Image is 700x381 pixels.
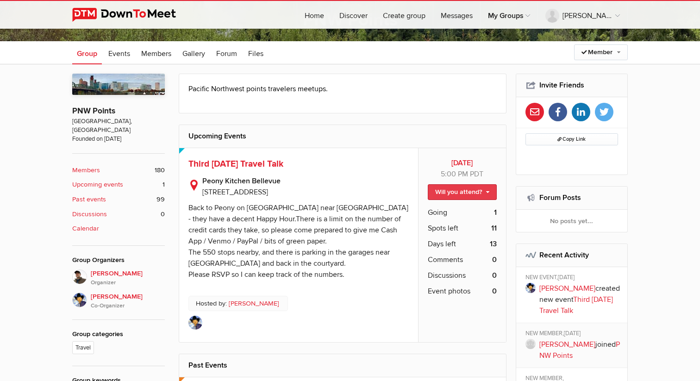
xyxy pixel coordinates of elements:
[91,279,165,287] i: Organizer
[72,329,165,339] div: Group categories
[108,49,130,58] span: Events
[525,133,619,145] button: Copy Link
[244,41,268,64] a: Files
[564,330,581,337] span: [DATE]
[72,41,102,64] a: Group
[72,224,165,234] a: Calendar
[441,169,468,179] span: 5:00 PM
[91,302,165,310] i: Co-Organizer
[428,223,458,234] span: Spots left
[539,283,621,316] p: created new event
[428,238,456,250] span: Days left
[539,193,581,202] a: Forum Posts
[525,74,619,96] h2: Invite Friends
[188,158,283,169] a: Third [DATE] Travel Talk
[525,330,621,339] div: NEW MEMBER,
[162,180,165,190] span: 1
[202,175,409,187] b: Peony Kitchen Bellevue
[557,136,586,142] span: Copy Link
[155,165,165,175] span: 180
[161,209,165,219] span: 0
[492,254,497,265] b: 0
[72,180,165,190] a: Upcoming events 1
[104,41,135,64] a: Events
[72,224,99,234] b: Calendar
[72,8,190,22] img: DownToMeet
[490,238,497,250] b: 13
[428,207,447,218] span: Going
[202,187,268,197] span: [STREET_ADDRESS]
[538,1,627,29] a: [PERSON_NAME]
[91,269,165,287] span: [PERSON_NAME]
[91,292,165,310] span: [PERSON_NAME]
[72,194,165,205] a: Past events 99
[72,135,165,144] span: Founded on [DATE]
[72,117,165,135] span: [GEOGRAPHIC_DATA], [GEOGRAPHIC_DATA]
[491,223,497,234] b: 11
[297,1,331,29] a: Home
[212,41,242,64] a: Forum
[72,293,87,307] img: Dave Nuttall
[188,354,497,376] h2: Past Events
[178,41,210,64] a: Gallery
[470,169,483,179] span: America/Los_Angeles
[72,269,165,287] a: [PERSON_NAME]Organizer
[72,165,165,175] a: Members 180
[188,296,288,312] p: Hosted by:
[428,286,470,297] span: Event photos
[539,339,621,361] p: joined
[574,44,628,60] a: Member
[494,207,497,218] b: 1
[332,1,375,29] a: Discover
[539,295,613,315] a: Third [DATE] Travel Talk
[428,270,466,281] span: Discussions
[525,274,621,283] div: NEW EVENT,
[539,340,620,360] a: PNW Points
[72,74,165,95] img: PNW Points
[216,49,237,58] span: Forum
[188,203,408,290] div: Back to Peony on [GEOGRAPHIC_DATA] near [GEOGRAPHIC_DATA] - they have a decent Happy Hour.There i...
[77,49,97,58] span: Group
[428,254,463,265] span: Comments
[428,157,497,169] b: [DATE]
[492,286,497,297] b: 0
[516,210,628,232] div: No posts yet...
[188,125,497,147] h2: Upcoming Events
[72,269,87,284] img: Stefan Krasowski
[539,340,595,349] a: [PERSON_NAME]
[156,194,165,205] span: 99
[72,165,100,175] b: Members
[182,49,205,58] span: Gallery
[539,284,595,293] a: [PERSON_NAME]
[428,184,497,200] a: Will you attend?
[72,180,123,190] b: Upcoming events
[481,1,537,29] a: My Groups
[558,274,575,281] span: [DATE]
[72,209,165,219] a: Discussions 0
[433,1,480,29] a: Messages
[492,270,497,281] b: 0
[72,255,165,265] div: Group Organizers
[72,287,165,310] a: [PERSON_NAME]Co-Organizer
[375,1,433,29] a: Create group
[72,209,107,219] b: Discussions
[525,244,619,266] h2: Recent Activity
[248,49,263,58] span: Files
[188,316,202,330] img: Dave Nuttall
[141,49,171,58] span: Members
[72,194,106,205] b: Past events
[137,41,176,64] a: Members
[229,299,279,309] a: [PERSON_NAME]
[188,83,497,94] p: Pacific Northwest points travelers meetups.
